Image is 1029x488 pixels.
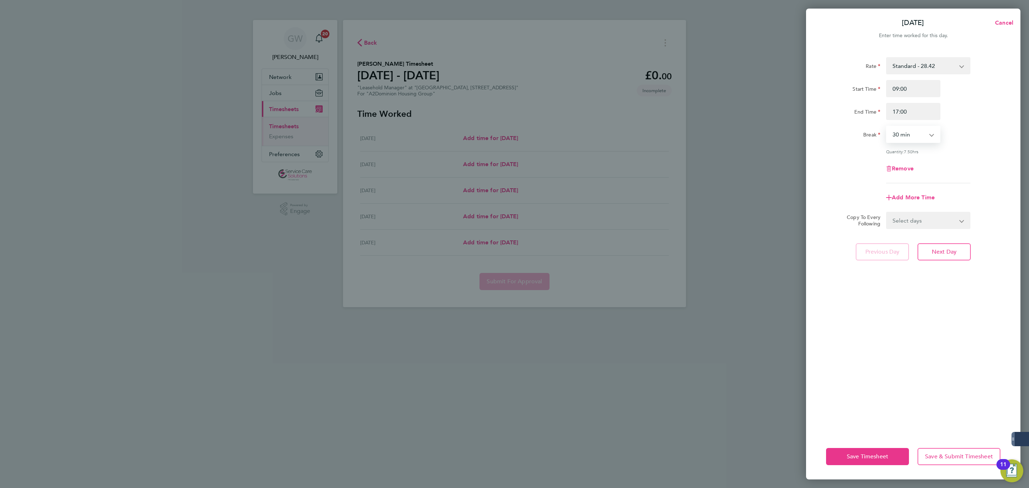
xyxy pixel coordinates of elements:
[852,86,880,94] label: Start Time
[886,166,914,171] button: Remove
[1000,459,1023,482] button: Open Resource Center, 11 new notifications
[925,453,993,460] span: Save & Submit Timesheet
[886,80,940,97] input: E.g. 08:00
[886,195,935,200] button: Add More Time
[1000,464,1006,474] div: 11
[892,194,935,201] span: Add More Time
[841,214,880,227] label: Copy To Every Following
[902,18,924,28] p: [DATE]
[993,19,1013,26] span: Cancel
[984,16,1020,30] button: Cancel
[866,63,880,71] label: Rate
[847,453,888,460] span: Save Timesheet
[863,131,880,140] label: Break
[826,448,909,465] button: Save Timesheet
[932,248,956,255] span: Next Day
[904,149,913,154] span: 7.50
[854,109,880,117] label: End Time
[886,103,940,120] input: E.g. 18:00
[918,243,971,260] button: Next Day
[886,149,970,154] div: Quantity: hrs
[892,165,914,172] span: Remove
[918,448,1000,465] button: Save & Submit Timesheet
[806,31,1020,40] div: Enter time worked for this day.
